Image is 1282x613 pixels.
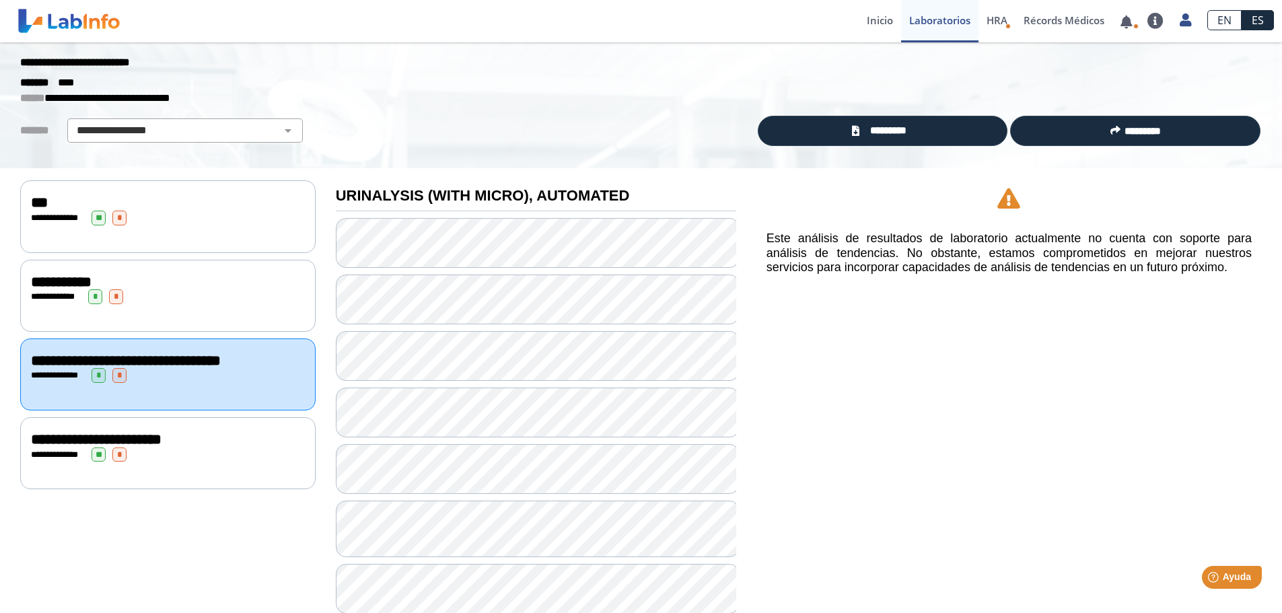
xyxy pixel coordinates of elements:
h5: Este análisis de resultados de laboratorio actualmente no cuenta con soporte para análisis de ten... [767,231,1252,275]
b: URINALYSIS (WITH MICRO), AUTOMATED [336,187,630,204]
a: ES [1242,10,1274,30]
a: EN [1207,10,1242,30]
iframe: Help widget launcher [1162,561,1267,598]
span: HRA [987,13,1007,27]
